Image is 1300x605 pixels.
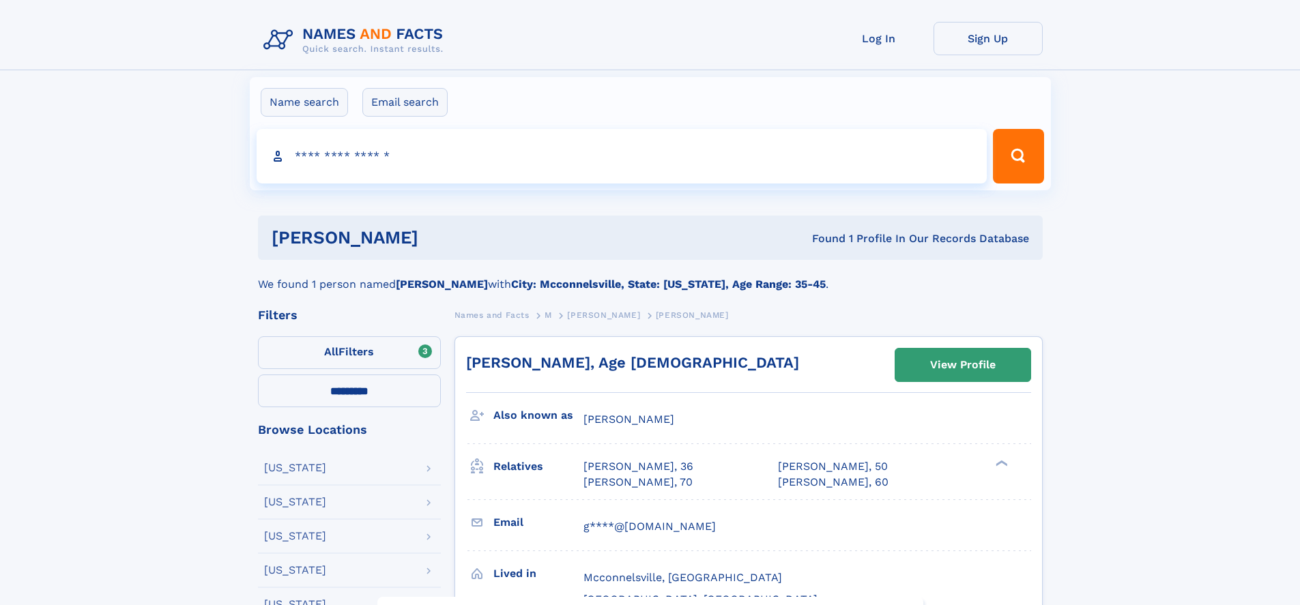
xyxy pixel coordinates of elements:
[264,462,326,473] div: [US_STATE]
[264,531,326,542] div: [US_STATE]
[264,497,326,507] div: [US_STATE]
[583,571,782,584] span: Mcconnelsville, [GEOGRAPHIC_DATA]
[258,260,1043,293] div: We found 1 person named with .
[258,309,441,321] div: Filters
[615,231,1029,246] div: Found 1 Profile In Our Records Database
[272,229,616,246] h1: [PERSON_NAME]
[362,88,448,117] label: Email search
[454,306,530,323] a: Names and Facts
[264,565,326,576] div: [US_STATE]
[258,424,441,436] div: Browse Locations
[493,511,583,534] h3: Email
[324,345,338,358] span: All
[934,22,1043,55] a: Sign Up
[511,278,826,291] b: City: Mcconnelsville, State: [US_STATE], Age Range: 35-45
[258,22,454,59] img: Logo Names and Facts
[396,278,488,291] b: [PERSON_NAME]
[930,349,996,381] div: View Profile
[656,310,729,320] span: [PERSON_NAME]
[993,129,1043,183] button: Search Button
[583,413,674,426] span: [PERSON_NAME]
[567,310,640,320] span: [PERSON_NAME]
[545,306,552,323] a: M
[895,349,1030,381] a: View Profile
[583,475,693,490] a: [PERSON_NAME], 70
[493,562,583,585] h3: Lived in
[583,459,693,474] a: [PERSON_NAME], 36
[778,459,888,474] a: [PERSON_NAME], 50
[257,129,987,183] input: search input
[992,459,1009,468] div: ❯
[493,455,583,478] h3: Relatives
[778,475,889,490] a: [PERSON_NAME], 60
[261,88,348,117] label: Name search
[466,354,799,371] a: [PERSON_NAME], Age [DEMOGRAPHIC_DATA]
[545,310,552,320] span: M
[493,404,583,427] h3: Also known as
[258,336,441,369] label: Filters
[824,22,934,55] a: Log In
[567,306,640,323] a: [PERSON_NAME]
